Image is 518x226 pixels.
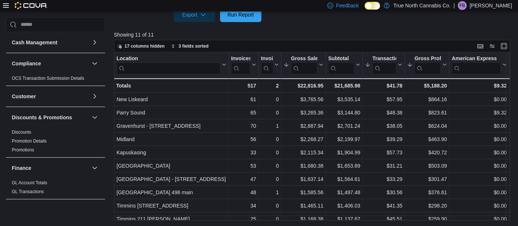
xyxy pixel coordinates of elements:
[284,55,323,74] button: Gross Sales
[117,108,226,117] div: Parry Sound
[125,43,165,49] span: 17 columns hidden
[12,38,89,46] button: Cash Management
[174,7,215,22] button: Export
[220,7,261,22] button: Run Report
[284,81,323,90] div: $22,816.95
[231,175,256,184] div: 47
[407,215,447,223] div: $259.90
[407,108,447,117] div: $823.61
[12,147,34,152] a: Promotions
[12,92,36,100] h3: Customer
[231,108,256,117] div: 65
[231,81,256,90] div: 517
[12,75,84,81] a: OCS Transaction Submission Details
[452,55,501,74] div: American Express
[12,59,41,67] h3: Compliance
[365,148,402,157] div: $57.73
[12,113,72,121] h3: Discounts & Promotions
[117,175,226,184] div: [GEOGRAPHIC_DATA] - [STREET_ADDRESS]
[452,161,507,170] div: $0.00
[231,95,256,104] div: 61
[365,121,402,130] div: $38.05
[328,188,360,197] div: $1,497.48
[284,95,323,104] div: $3,765.56
[365,215,402,223] div: $45.51
[284,215,323,223] div: $1,168.38
[231,201,256,210] div: 34
[117,188,226,197] div: [GEOGRAPHIC_DATA] 496 main
[231,215,256,223] div: 25
[328,201,360,210] div: $1,406.03
[407,161,447,170] div: $503.09
[117,55,226,74] button: Location
[116,81,226,90] div: Totals
[407,201,447,210] div: $298.20
[227,11,254,18] span: Run Report
[261,121,279,130] div: 1
[365,201,402,210] div: $41.35
[458,1,467,10] div: Felix Brining
[261,55,279,74] button: Invoices Ref
[12,179,47,185] span: GL Account Totals
[12,92,89,100] button: Customer
[328,55,354,74] div: Subtotal
[117,201,226,210] div: Timmins [STREET_ADDRESS]
[291,55,317,62] div: Gross Sales
[365,95,402,104] div: $57.95
[261,108,279,117] div: 0
[261,55,273,62] div: Invoices Ref
[6,73,105,85] div: Compliance
[407,148,447,157] div: $420.72
[117,215,226,223] div: Timmins 211 [PERSON_NAME]
[261,81,279,90] div: 2
[12,188,44,194] span: GL Transactions
[328,135,360,144] div: $2,199.97
[452,148,507,157] div: $0.00
[284,108,323,117] div: $3,265.36
[452,95,507,104] div: $0.00
[261,148,279,157] div: 0
[114,31,514,38] p: Showing 11 of 11
[90,163,99,172] button: Finance
[117,135,226,144] div: Midland
[12,138,47,144] span: Promotion Details
[284,161,323,170] div: $1,680.38
[328,175,360,184] div: $1,564.61
[407,121,447,130] div: $624.04
[12,38,58,46] h3: Cash Management
[12,129,31,134] a: Discounts
[168,42,211,51] button: 3 fields sorted
[231,121,256,130] div: 70
[365,2,380,10] input: Dark Mode
[476,42,485,51] button: Keyboard shortcuts
[365,188,402,197] div: $30.56
[365,108,402,117] div: $48.38
[90,38,99,47] button: Cash Management
[231,161,256,170] div: 53
[12,147,34,153] span: Promotions
[90,59,99,68] button: Compliance
[261,215,279,223] div: 0
[500,42,508,51] button: Enter fullscreen
[114,42,168,51] button: 17 columns hidden
[328,81,360,90] div: $21,685.98
[365,135,402,144] div: $39.29
[336,2,359,9] span: Feedback
[178,7,211,22] span: Export
[414,55,441,62] div: Gross Profit
[393,1,451,10] p: True North Cannabis Co.
[231,148,256,157] div: 33
[12,59,89,67] button: Compliance
[231,135,256,144] div: 56
[452,81,507,90] div: $9.32
[284,148,323,157] div: $2,115.34
[407,55,447,74] button: Gross Profit
[328,161,360,170] div: $1,653.89
[12,164,31,171] h3: Finance
[90,92,99,100] button: Customer
[261,55,273,74] div: Invoices Ref
[117,161,226,170] div: [GEOGRAPHIC_DATA]
[284,121,323,130] div: $2,887.94
[452,55,501,62] div: American Express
